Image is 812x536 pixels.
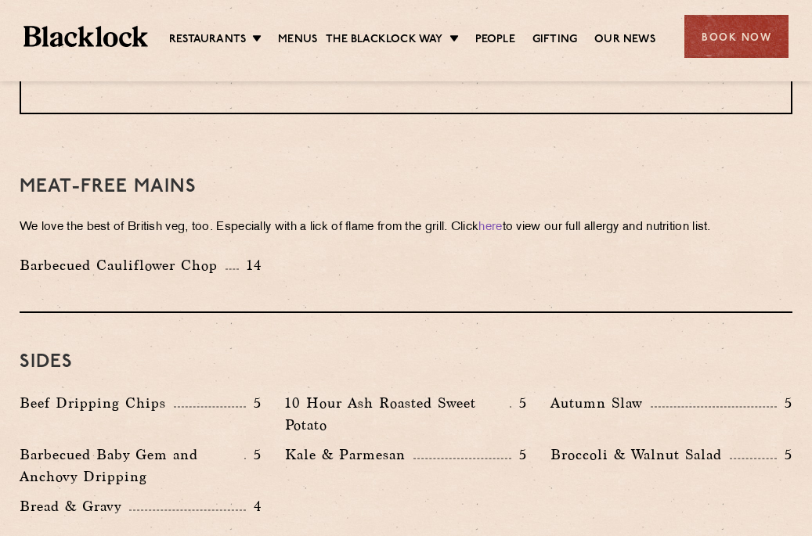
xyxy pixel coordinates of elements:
a: People [475,32,515,49]
h3: Sides [20,352,792,372]
p: Autumn Slaw [550,392,651,414]
p: 4 [246,496,262,516]
p: 5 [246,444,262,465]
a: The Blacklock Way [326,32,442,49]
h3: Meat-Free mains [20,177,792,197]
a: Menus [278,32,317,49]
div: Book Now [684,15,789,58]
p: Broccoli & Walnut Salad [550,444,730,466]
a: Restaurants [169,32,246,49]
a: here [478,221,502,233]
a: Gifting [532,32,577,49]
p: 5 [246,393,262,413]
p: Barbecued Baby Gem and Anchovy Dripping [20,444,244,487]
img: BL_Textured_Logo-footer-cropped.svg [23,26,148,47]
p: 5 [511,393,527,413]
p: 14 [239,255,262,275]
p: Beef Dripping Chips [20,392,174,414]
p: 10 Hour Ash Roasted Sweet Potato [285,392,510,436]
p: 5 [777,393,792,413]
p: Bread & Gravy [20,495,129,517]
p: Barbecued Cauliflower Chop [20,254,226,276]
a: Our News [594,32,655,49]
p: 5 [511,444,527,465]
p: Kale & Parmesan [285,444,413,466]
p: 5 [777,444,792,465]
p: We love the best of British veg, too. Especially with a lick of flame from the grill. Click to vi... [20,217,792,239]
